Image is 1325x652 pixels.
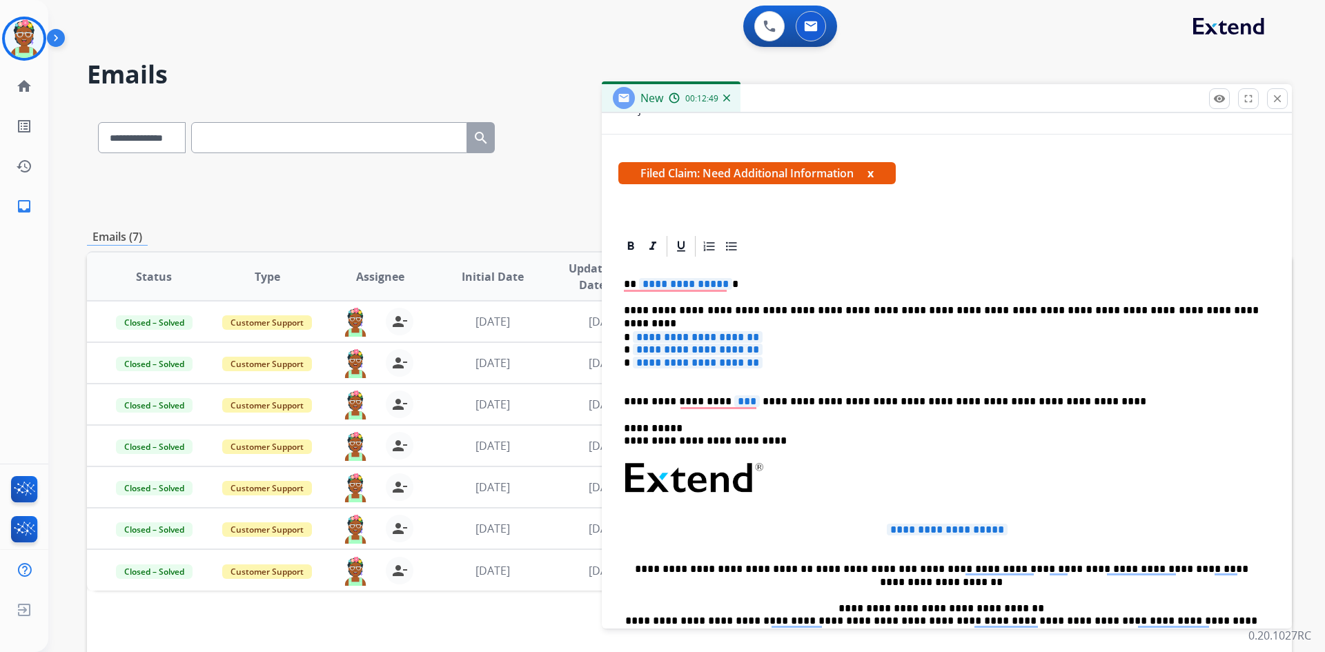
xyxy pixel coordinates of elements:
span: Closed – Solved [116,522,193,537]
span: Customer Support [222,564,312,579]
mat-icon: close [1271,92,1284,105]
p: 0.20.1027RC [1248,627,1311,644]
span: Customer Support [222,398,312,413]
span: [DATE] [475,563,510,578]
span: Initial Date [462,268,524,285]
span: Customer Support [222,522,312,537]
button: x [867,165,874,181]
span: [DATE] [475,480,510,495]
span: [DATE] [475,355,510,371]
mat-icon: person_remove [391,355,408,371]
span: [DATE] [589,355,623,371]
span: Closed – Solved [116,481,193,495]
img: agent-avatar [342,349,369,378]
span: 00:12:49 [685,93,718,104]
mat-icon: person_remove [391,396,408,413]
span: [DATE] [475,438,510,453]
span: Closed – Solved [116,564,193,579]
span: Closed – Solved [116,357,193,371]
img: agent-avatar [342,515,369,544]
span: Customer Support [222,481,312,495]
span: [DATE] [589,563,623,578]
span: Closed – Solved [116,439,193,454]
div: Bullet List [721,236,742,257]
div: Ordered List [699,236,720,257]
span: Closed – Solved [116,315,193,330]
span: Filed Claim: Need Additional Information [618,162,896,184]
h2: Emails [87,61,1292,88]
span: Customer Support [222,315,312,330]
span: [DATE] [589,480,623,495]
mat-icon: person_remove [391,313,408,330]
mat-icon: fullscreen [1242,92,1255,105]
span: [DATE] [475,397,510,412]
mat-icon: inbox [16,198,32,215]
mat-icon: home [16,78,32,95]
mat-icon: search [473,130,489,146]
mat-icon: person_remove [391,520,408,537]
mat-icon: history [16,158,32,175]
mat-icon: person_remove [391,437,408,454]
img: avatar [5,19,43,58]
span: Customer Support [222,357,312,371]
mat-icon: list_alt [16,118,32,135]
span: [DATE] [589,314,623,329]
span: [DATE] [475,314,510,329]
span: Status [136,268,172,285]
span: Type [255,268,280,285]
span: [DATE] [475,521,510,536]
span: Assignee [356,268,404,285]
span: Customer Support [222,439,312,454]
span: Updated Date [561,260,624,293]
div: Italic [642,236,663,257]
div: Bold [620,236,641,257]
span: New [640,90,663,106]
img: agent-avatar [342,557,369,586]
mat-icon: remove_red_eye [1213,92,1226,105]
img: agent-avatar [342,308,369,337]
mat-icon: person_remove [391,562,408,579]
img: agent-avatar [342,391,369,419]
span: [DATE] [589,438,623,453]
span: [DATE] [589,521,623,536]
img: agent-avatar [342,473,369,502]
mat-icon: person_remove [391,479,408,495]
span: [DATE] [589,397,623,412]
div: Underline [671,236,691,257]
p: Emails (7) [87,228,148,246]
span: Closed – Solved [116,398,193,413]
img: agent-avatar [342,432,369,461]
